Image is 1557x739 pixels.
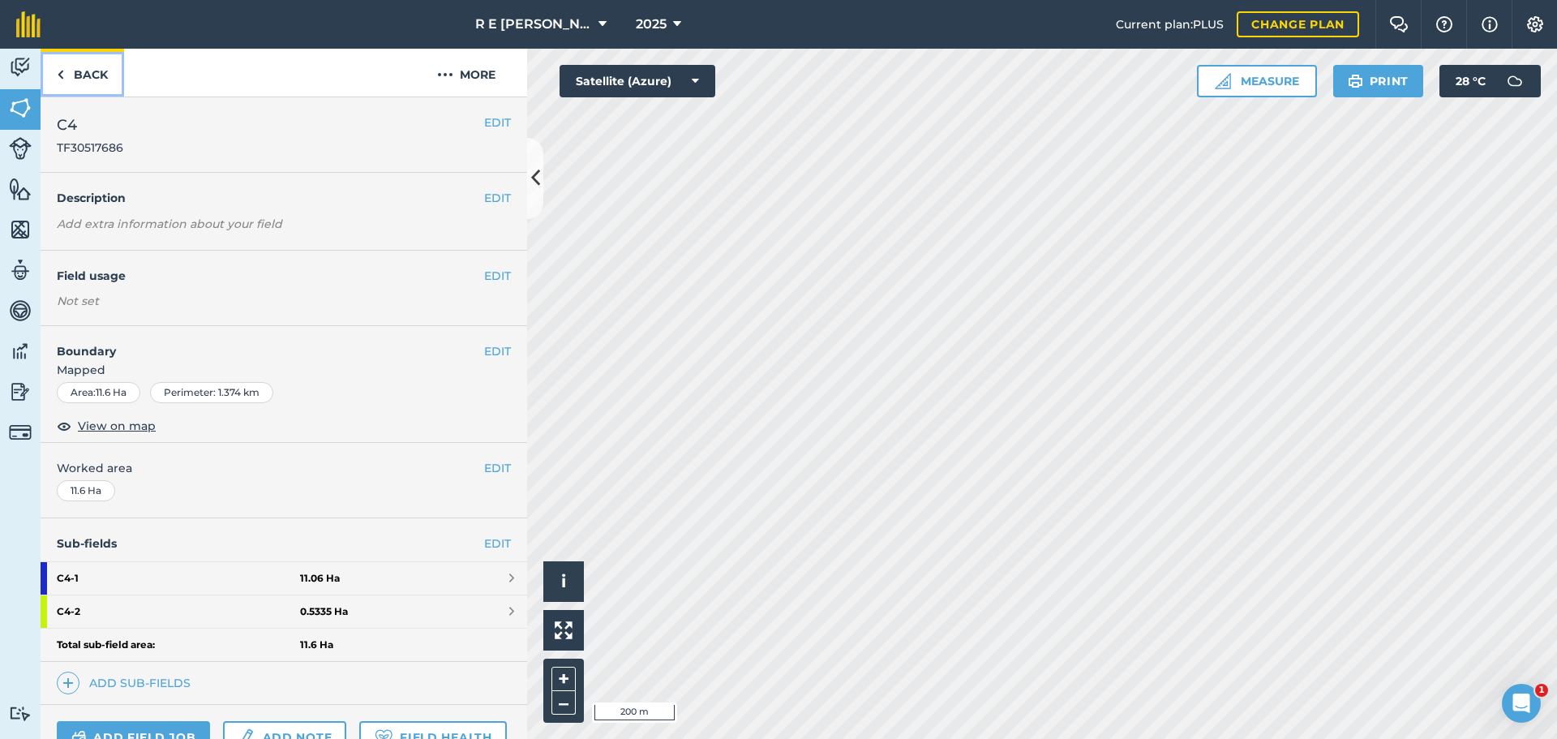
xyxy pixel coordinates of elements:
[437,65,453,84] img: svg+xml;base64,PHN2ZyB4bWxucz0iaHR0cDovL3d3dy53My5vcmcvMjAwMC9zdmciIHdpZHRoPSIyMCIgaGVpZ2h0PSIyNC...
[57,672,197,694] a: Add sub-fields
[9,137,32,160] img: svg+xml;base64,PD94bWwgdmVyc2lvbj0iMS4wIiBlbmNvZGluZz0idXRmLTgiPz4KPCEtLSBHZW5lcmF0b3I6IEFkb2JlIE...
[1215,73,1231,89] img: Ruler icon
[1482,15,1498,34] img: svg+xml;base64,PHN2ZyB4bWxucz0iaHR0cDovL3d3dy53My5vcmcvMjAwMC9zdmciIHdpZHRoPSIxNyIgaGVpZ2h0PSIxNy...
[57,114,123,136] span: C4
[41,326,484,360] h4: Boundary
[405,49,527,97] button: More
[57,65,64,84] img: svg+xml;base64,PHN2ZyB4bWxucz0iaHR0cDovL3d3dy53My5vcmcvMjAwMC9zdmciIHdpZHRoPSI5IiBoZWlnaHQ9IjI0Ii...
[41,361,527,379] span: Mapped
[57,638,300,651] strong: Total sub-field area:
[9,299,32,323] img: svg+xml;base64,PD94bWwgdmVyc2lvbj0iMS4wIiBlbmNvZGluZz0idXRmLTgiPz4KPCEtLSBHZW5lcmF0b3I6IEFkb2JlIE...
[9,339,32,363] img: svg+xml;base64,PD94bWwgdmVyc2lvbj0iMS4wIiBlbmNvZGluZz0idXRmLTgiPz4KPCEtLSBHZW5lcmF0b3I6IEFkb2JlIE...
[57,480,115,501] div: 11.6 Ha
[57,416,71,436] img: svg+xml;base64,PHN2ZyB4bWxucz0iaHR0cDovL3d3dy53My5vcmcvMjAwMC9zdmciIHdpZHRoPSIxOCIgaGVpZ2h0PSIyNC...
[300,572,340,585] strong: 11.06 Ha
[1116,15,1224,33] span: Current plan : PLUS
[150,382,273,403] div: Perimeter : 1.374 km
[57,382,140,403] div: Area : 11.6 Ha
[9,177,32,201] img: svg+xml;base64,PHN2ZyB4bWxucz0iaHR0cDovL3d3dy53My5vcmcvMjAwMC9zdmciIHdpZHRoPSI1NiIgaGVpZ2h0PSI2MC...
[57,293,511,309] div: Not set
[62,673,74,693] img: svg+xml;base64,PHN2ZyB4bWxucz0iaHR0cDovL3d3dy53My5vcmcvMjAwMC9zdmciIHdpZHRoPSIxNCIgaGVpZ2h0PSIyNC...
[16,11,41,37] img: fieldmargin Logo
[57,217,282,231] em: Add extra information about your field
[484,114,511,131] button: EDIT
[475,15,592,34] span: R E [PERSON_NAME]
[551,667,576,691] button: +
[1333,65,1424,97] button: Print
[41,49,124,97] a: Back
[41,562,527,595] a: C4-111.06 Ha
[555,621,573,639] img: Four arrows, one pointing top left, one top right, one bottom right and the last bottom left
[1435,16,1454,32] img: A question mark icon
[57,189,511,207] h4: Description
[9,706,32,721] img: svg+xml;base64,PD94bWwgdmVyc2lvbj0iMS4wIiBlbmNvZGluZz0idXRmLTgiPz4KPCEtLSBHZW5lcmF0b3I6IEFkb2JlIE...
[484,189,511,207] button: EDIT
[1348,71,1363,91] img: svg+xml;base64,PHN2ZyB4bWxucz0iaHR0cDovL3d3dy53My5vcmcvMjAwMC9zdmciIHdpZHRoPSIxOSIgaGVpZ2h0PSIyNC...
[57,562,300,595] strong: C4 - 1
[9,380,32,404] img: svg+xml;base64,PD94bWwgdmVyc2lvbj0iMS4wIiBlbmNvZGluZz0idXRmLTgiPz4KPCEtLSBHZW5lcmF0b3I6IEFkb2JlIE...
[41,595,527,628] a: C4-20.5335 Ha
[484,267,511,285] button: EDIT
[1535,684,1548,697] span: 1
[1389,16,1409,32] img: Two speech bubbles overlapping with the left bubble in the forefront
[1439,65,1541,97] button: 28 °C
[41,535,527,552] h4: Sub-fields
[57,140,123,156] span: TF30517686
[636,15,667,34] span: 2025
[484,535,511,552] a: EDIT
[57,459,511,477] span: Worked area
[300,638,333,651] strong: 11.6 Ha
[57,595,300,628] strong: C4 - 2
[1525,16,1545,32] img: A cog icon
[484,459,511,477] button: EDIT
[543,561,584,602] button: i
[1456,65,1486,97] span: 28 ° C
[1197,65,1317,97] button: Measure
[1237,11,1359,37] a: Change plan
[9,258,32,282] img: svg+xml;base64,PD94bWwgdmVyc2lvbj0iMS4wIiBlbmNvZGluZz0idXRmLTgiPz4KPCEtLSBHZW5lcmF0b3I6IEFkb2JlIE...
[78,417,156,435] span: View on map
[561,571,566,591] span: i
[57,267,484,285] h4: Field usage
[57,416,156,436] button: View on map
[300,605,348,618] strong: 0.5335 Ha
[1499,65,1531,97] img: svg+xml;base64,PD94bWwgdmVyc2lvbj0iMS4wIiBlbmNvZGluZz0idXRmLTgiPz4KPCEtLSBHZW5lcmF0b3I6IEFkb2JlIE...
[9,217,32,242] img: svg+xml;base64,PHN2ZyB4bWxucz0iaHR0cDovL3d3dy53My5vcmcvMjAwMC9zdmciIHdpZHRoPSI1NiIgaGVpZ2h0PSI2MC...
[9,55,32,79] img: svg+xml;base64,PD94bWwgdmVyc2lvbj0iMS4wIiBlbmNvZGluZz0idXRmLTgiPz4KPCEtLSBHZW5lcmF0b3I6IEFkb2JlIE...
[9,96,32,120] img: svg+xml;base64,PHN2ZyB4bWxucz0iaHR0cDovL3d3dy53My5vcmcvMjAwMC9zdmciIHdpZHRoPSI1NiIgaGVpZ2h0PSI2MC...
[484,342,511,360] button: EDIT
[551,691,576,715] button: –
[560,65,715,97] button: Satellite (Azure)
[1502,684,1541,723] iframe: Intercom live chat
[9,421,32,444] img: svg+xml;base64,PD94bWwgdmVyc2lvbj0iMS4wIiBlbmNvZGluZz0idXRmLTgiPz4KPCEtLSBHZW5lcmF0b3I6IEFkb2JlIE...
